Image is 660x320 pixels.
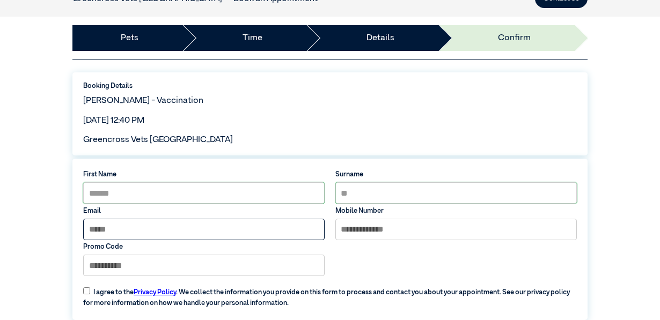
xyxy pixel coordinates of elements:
[121,32,138,44] a: Pets
[78,281,582,308] label: I agree to the . We collect the information you provide on this form to process and contact you a...
[335,169,577,180] label: Surname
[134,289,176,296] a: Privacy Policy
[83,96,203,105] span: [PERSON_NAME] - Vaccination
[83,169,325,180] label: First Name
[83,206,325,216] label: Email
[83,81,577,91] label: Booking Details
[335,206,577,216] label: Mobile Number
[243,32,262,44] a: Time
[83,242,325,252] label: Promo Code
[366,32,394,44] a: Details
[83,136,233,144] span: Greencross Vets [GEOGRAPHIC_DATA]
[83,116,144,125] span: [DATE] 12:40 PM
[83,287,90,294] input: I agree to thePrivacy Policy. We collect the information you provide on this form to process and ...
